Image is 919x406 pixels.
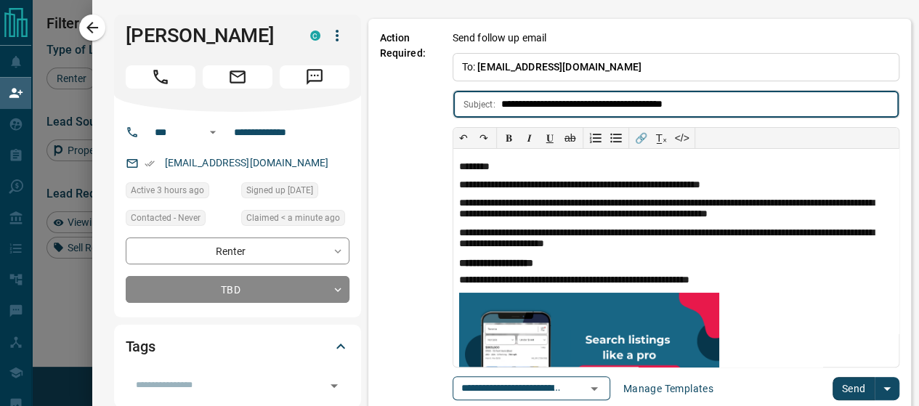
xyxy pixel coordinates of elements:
h1: [PERSON_NAME] [126,24,288,47]
button: 𝐔 [540,128,560,148]
button: Open [204,123,222,141]
span: [EMAIL_ADDRESS][DOMAIN_NAME] [477,61,641,73]
div: Wed Jul 17 2024 [241,182,349,203]
h2: Tags [126,335,155,358]
div: Tags [126,329,349,364]
button: </> [672,128,692,148]
button: 𝑰 [519,128,540,148]
span: Email [203,65,272,89]
span: Message [280,65,349,89]
div: split button [833,377,900,400]
p: Send follow up email [453,31,547,46]
span: Active 3 hours ago [131,183,204,198]
p: Action Required: [380,31,431,400]
button: Manage Templates [615,377,722,400]
button: Numbered list [586,128,606,148]
span: 𝐔 [546,132,554,144]
a: [EMAIL_ADDRESS][DOMAIN_NAME] [165,157,329,169]
button: Send [833,377,875,400]
span: Contacted - Never [131,211,201,225]
s: ab [564,132,576,144]
span: Signed up [DATE] [246,183,313,198]
div: TBD [126,276,349,303]
div: Mon Aug 18 2025 [241,210,349,230]
p: To: [453,53,900,81]
button: Open [324,375,344,396]
div: condos.ca [310,31,320,41]
span: Call [126,65,195,89]
button: T̲ₓ [652,128,672,148]
p: Subject: [463,98,495,111]
div: Renter [126,237,349,264]
button: Open [584,378,604,399]
button: ↷ [474,128,494,148]
button: 🔗 [631,128,652,148]
button: Bullet list [606,128,626,148]
button: 𝐁 [499,128,519,148]
button: ab [560,128,580,148]
button: ↶ [453,128,474,148]
div: Mon Aug 18 2025 [126,182,234,203]
span: Claimed < a minute ago [246,211,340,225]
svg: Email Verified [145,158,155,169]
